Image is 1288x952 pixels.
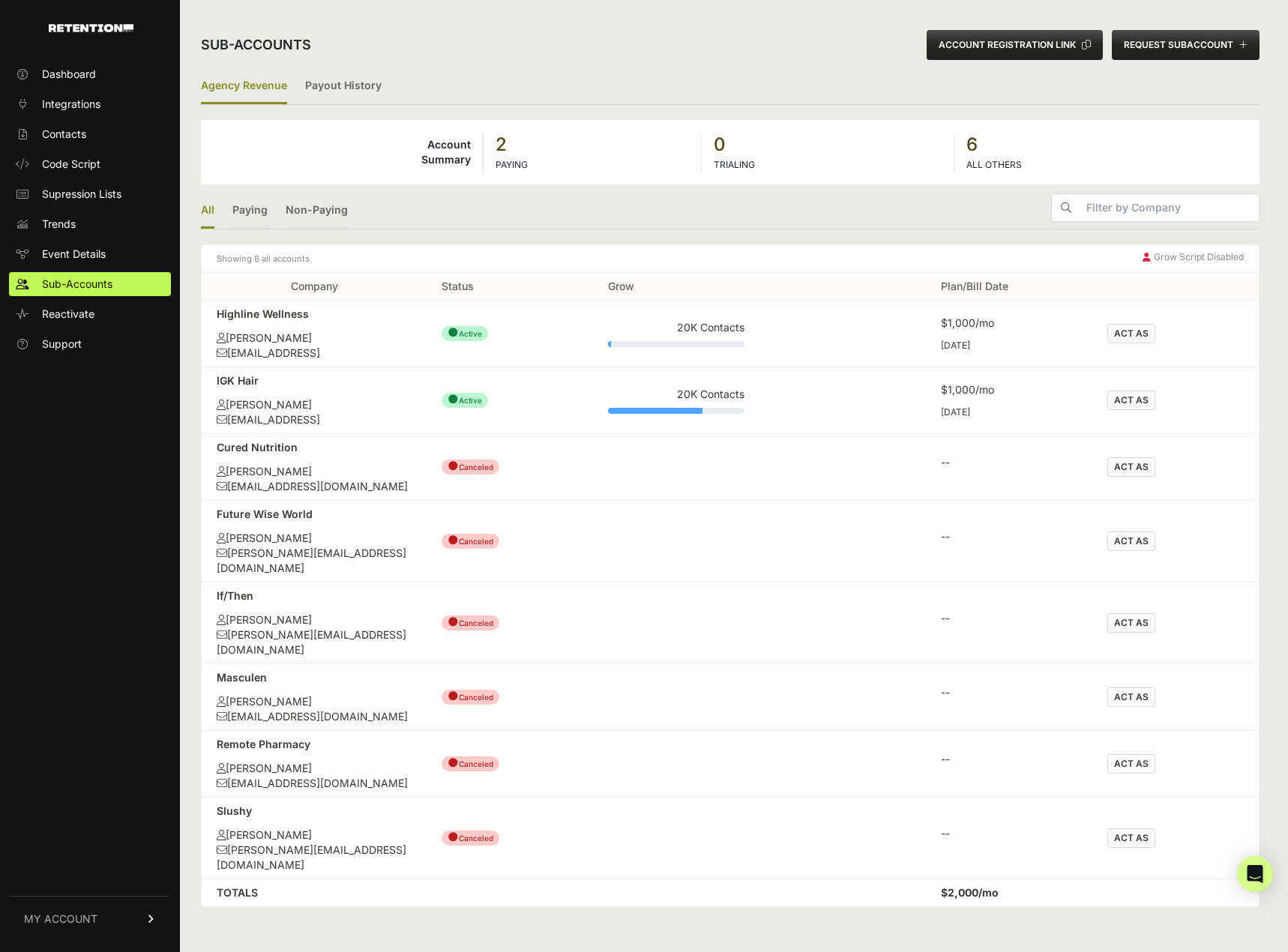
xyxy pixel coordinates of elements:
[24,912,97,927] span: MY ACCOUNT
[217,479,412,494] div: [EMAIL_ADDRESS][DOMAIN_NAME]
[202,879,427,907] td: TOTALS
[941,406,1077,418] div: [DATE]
[442,393,488,408] span: Active
[217,397,412,412] div: [PERSON_NAME]
[305,69,382,104] a: Payout History
[448,614,459,629] span: ●
[941,826,1077,841] div: --
[42,97,100,112] span: Integrations
[966,133,1248,157] strong: 6
[217,828,412,843] div: [PERSON_NAME]
[1107,391,1155,410] button: ACT AS
[608,320,744,335] div: 20K Contacts
[608,408,744,414] div: Plan Usage: 69%
[448,532,459,547] span: ●
[9,212,171,236] a: Trends
[714,159,755,170] label: TRIALING
[1107,613,1155,633] button: ACT AS
[448,829,459,844] span: ●
[941,886,999,899] strong: $2,000/mo
[941,752,1077,767] div: --
[217,588,412,603] div: If/Then
[42,157,100,172] span: Code Script
[217,464,412,479] div: [PERSON_NAME]
[9,182,171,206] a: Supression Lists
[448,688,459,703] span: ●
[1143,251,1244,266] div: Grow Script Disabled
[1112,30,1260,60] button: REQUEST SUBACCOUNT
[1107,828,1155,848] button: ACT AS
[1107,457,1155,477] button: ACT AS
[217,694,412,709] div: [PERSON_NAME]
[217,373,412,388] div: IGK Hair
[217,843,412,873] div: [PERSON_NAME][EMAIL_ADDRESS][DOMAIN_NAME]
[217,612,412,627] div: [PERSON_NAME]
[217,627,412,657] div: [PERSON_NAME][EMAIL_ADDRESS][DOMAIN_NAME]
[42,67,96,82] span: Dashboard
[608,341,744,347] div: Plan Usage: 2%
[217,507,412,522] div: Future Wise World
[9,896,171,942] a: MY ACCOUNT
[9,242,171,266] a: Event Details
[1107,531,1155,551] button: ACT AS
[217,251,310,266] small: Showing 8 all accounts
[217,412,412,427] div: [EMAIL_ADDRESS]
[608,387,744,402] div: 20K Contacts
[448,325,459,340] span: ●
[442,831,499,846] span: Canceled
[9,62,171,86] a: Dashboard
[42,187,121,202] span: Supression Lists
[927,30,1103,60] button: ACCOUNT REGISTRATION LINK
[202,273,427,301] th: Company
[286,193,348,229] a: Non-Paying
[42,337,82,352] span: Support
[442,534,499,549] span: Canceled
[217,307,412,322] div: Highline Wellness
[448,755,459,770] span: ●
[42,277,112,292] span: Sub-Accounts
[941,685,1077,700] div: --
[448,391,459,406] span: ●
[1080,194,1259,221] input: Filter by Company
[442,615,499,630] span: Canceled
[941,529,1077,544] div: --
[217,531,412,546] div: [PERSON_NAME]
[42,247,106,262] span: Event Details
[941,316,1077,331] div: $1,000/mo
[217,709,412,724] div: [EMAIL_ADDRESS][DOMAIN_NAME]
[714,133,942,157] strong: 0
[941,340,1077,352] div: [DATE]
[217,546,412,576] div: [PERSON_NAME][EMAIL_ADDRESS][DOMAIN_NAME]
[9,332,171,356] a: Support
[966,159,1022,170] label: ALL OTHERS
[941,455,1077,470] div: --
[217,346,412,361] div: [EMAIL_ADDRESS]
[1237,856,1273,892] div: Open Intercom Messenger
[442,460,499,475] span: Canceled
[217,761,412,776] div: [PERSON_NAME]
[217,804,412,819] div: Slushy
[9,302,171,326] a: Reactivate
[42,127,86,142] span: Contacts
[496,133,689,157] strong: 2
[9,122,171,146] a: Contacts
[9,272,171,296] a: Sub-Accounts
[217,737,412,752] div: Remote Pharmacy
[9,92,171,116] a: Integrations
[232,193,268,229] a: Paying
[1107,324,1155,343] button: ACT AS
[593,273,759,301] th: Grow
[201,34,311,55] h2: Sub-accounts
[448,458,459,473] span: ●
[201,69,287,104] label: Agency Revenue
[941,382,1077,397] div: $1,000/mo
[217,670,412,685] div: Masculen
[926,273,1092,301] th: Plan/Bill Date
[42,307,94,322] span: Reactivate
[442,690,499,705] span: Canceled
[1107,687,1155,707] button: ACT AS
[427,273,593,301] th: Status
[42,217,76,232] span: Trends
[496,159,528,170] label: PAYING
[442,326,488,341] span: Active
